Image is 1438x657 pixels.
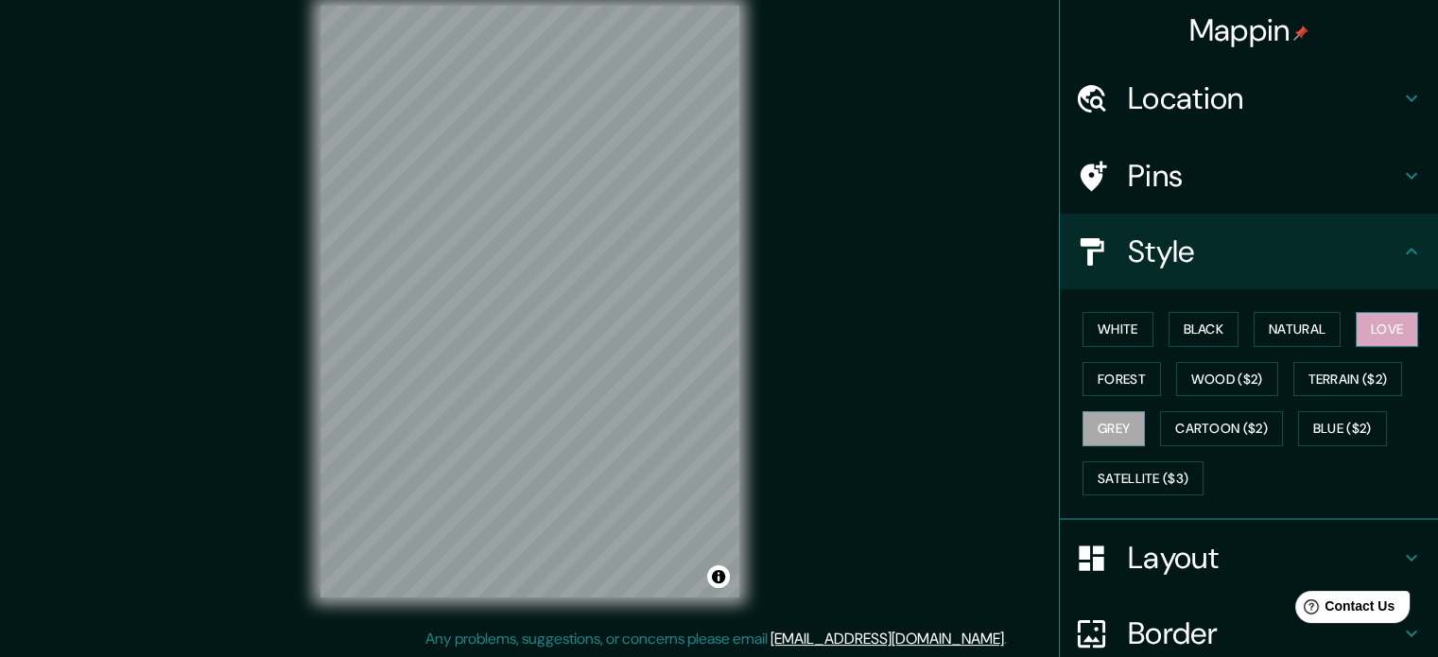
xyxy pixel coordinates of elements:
div: Layout [1060,520,1438,596]
a: [EMAIL_ADDRESS][DOMAIN_NAME] [771,629,1004,648]
h4: Style [1128,233,1400,270]
button: Black [1169,312,1239,347]
button: Wood ($2) [1176,362,1278,397]
h4: Border [1128,614,1400,652]
button: Cartoon ($2) [1160,411,1283,446]
h4: Pins [1128,157,1400,195]
button: Natural [1254,312,1341,347]
div: Location [1060,61,1438,136]
button: Forest [1083,362,1161,397]
h4: Location [1128,79,1400,117]
h4: Layout [1128,539,1400,577]
div: Style [1060,214,1438,289]
h4: Mappin [1189,11,1309,49]
canvas: Map [321,6,739,597]
button: Blue ($2) [1298,411,1387,446]
div: . [1010,628,1014,650]
button: Terrain ($2) [1293,362,1403,397]
button: Love [1356,312,1418,347]
div: . [1007,628,1010,650]
button: Satellite ($3) [1083,461,1204,496]
img: pin-icon.png [1293,26,1308,41]
button: Toggle attribution [707,565,730,588]
div: Pins [1060,138,1438,214]
iframe: Help widget launcher [1270,583,1417,636]
p: Any problems, suggestions, or concerns please email . [425,628,1007,650]
button: Grey [1083,411,1145,446]
button: White [1083,312,1153,347]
